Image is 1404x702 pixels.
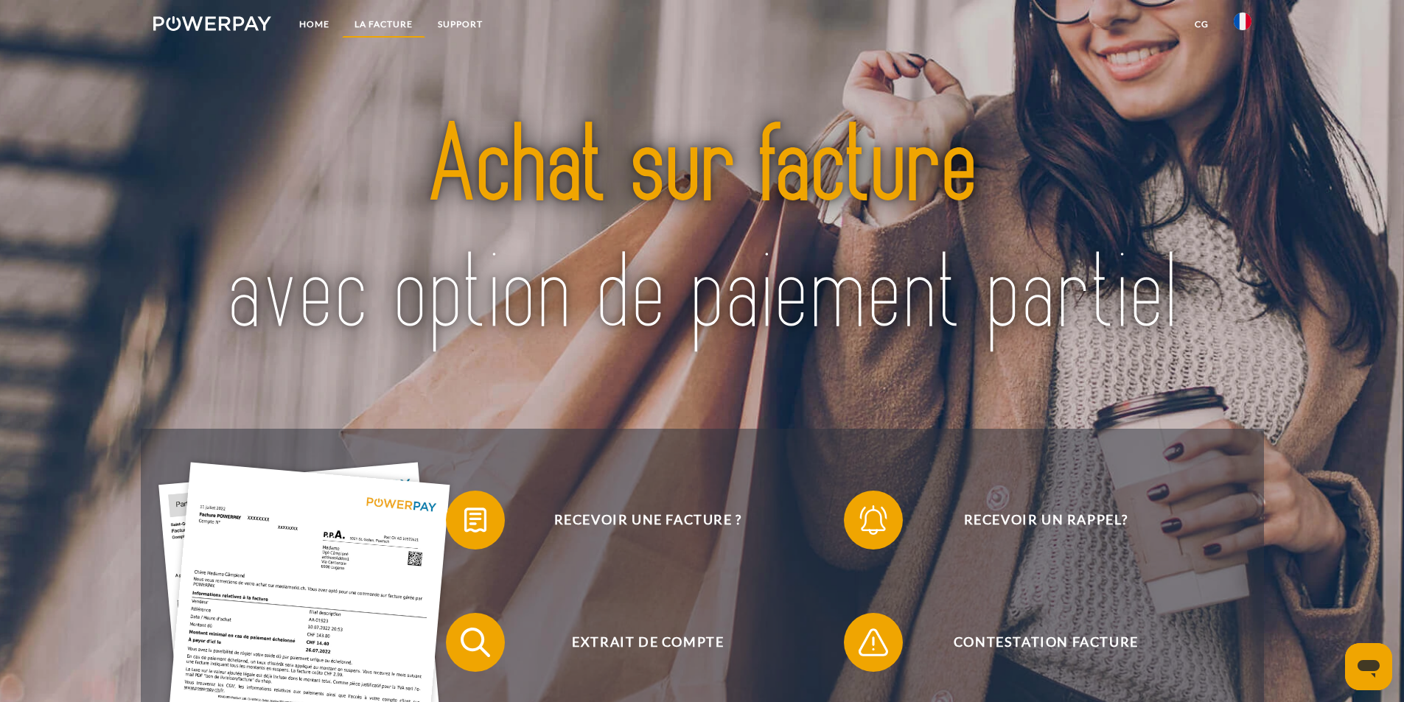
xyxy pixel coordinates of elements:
[467,613,828,672] span: Extrait de compte
[446,613,829,672] button: Extrait de compte
[855,624,892,661] img: qb_warning.svg
[342,11,425,38] a: LA FACTURE
[1345,643,1392,690] iframe: Bouton de lancement de la fenêtre de messagerie
[865,491,1226,550] span: Recevoir un rappel?
[1182,11,1221,38] a: CG
[287,11,342,38] a: Home
[207,70,1197,393] img: title-powerpay_fr.svg
[457,502,494,538] img: qb_bill.svg
[844,613,1227,672] button: Contestation Facture
[457,624,494,661] img: qb_search.svg
[467,491,828,550] span: Recevoir une facture ?
[446,491,829,550] button: Recevoir une facture ?
[425,11,495,38] a: Support
[844,491,1227,550] button: Recevoir un rappel?
[1234,13,1251,30] img: fr
[855,502,892,538] img: qb_bell.svg
[865,613,1226,672] span: Contestation Facture
[153,16,272,31] img: logo-powerpay-white.svg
